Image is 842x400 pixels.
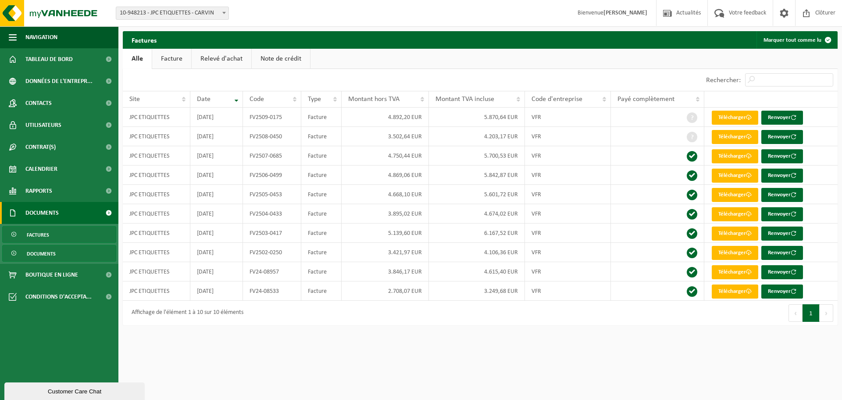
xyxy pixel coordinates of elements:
span: Montant hors TVA [348,96,400,103]
td: 5.601,72 EUR [429,185,525,204]
td: FV24-08533 [243,281,301,301]
a: Relevé d'achat [192,49,251,69]
span: Rapports [25,180,52,202]
td: 4.674,02 EUR [429,204,525,223]
td: 3.502,64 EUR [342,127,429,146]
span: Code d'entreprise [532,96,582,103]
span: Tableau de bord [25,48,73,70]
td: VFR [525,262,611,281]
td: 3.421,97 EUR [342,243,429,262]
button: Renvoyer [761,149,803,163]
td: 3.846,17 EUR [342,262,429,281]
td: FV2505-0453 [243,185,301,204]
td: [DATE] [190,281,243,301]
a: Factures [2,226,116,243]
a: Télécharger [712,149,758,163]
td: Facture [301,281,342,301]
td: JPC ETIQUETTES [123,281,190,301]
button: Renvoyer [761,246,803,260]
td: 4.668,10 EUR [342,185,429,204]
span: 10-948213 - JPC ETIQUETTES - CARVIN [116,7,228,19]
iframe: chat widget [4,381,146,400]
td: VFR [525,127,611,146]
td: VFR [525,146,611,166]
td: 4.203,17 EUR [429,127,525,146]
td: Facture [301,166,342,185]
td: [DATE] [190,185,243,204]
td: JPC ETIQUETTES [123,127,190,146]
span: Payé complètement [617,96,674,103]
td: JPC ETIQUETTES [123,146,190,166]
td: 5.842,87 EUR [429,166,525,185]
td: Facture [301,127,342,146]
button: Next [820,304,833,322]
button: Renvoyer [761,111,803,125]
td: VFR [525,185,611,204]
td: 4.892,20 EUR [342,108,429,127]
label: Rechercher: [706,77,741,84]
td: 4.869,06 EUR [342,166,429,185]
td: FV2509-0175 [243,108,301,127]
span: Type [308,96,321,103]
td: [DATE] [190,204,243,223]
a: Télécharger [712,227,758,241]
td: [DATE] [190,146,243,166]
a: Télécharger [712,207,758,221]
button: 1 [803,304,820,322]
td: Facture [301,243,342,262]
td: Facture [301,204,342,223]
span: Montant TVA incluse [435,96,494,103]
span: Documents [27,245,56,262]
strong: [PERSON_NAME] [603,10,647,16]
div: Affichage de l'élément 1 à 10 sur 10 éléments [127,305,243,321]
td: VFR [525,108,611,127]
span: Données de l'entrepr... [25,70,93,92]
td: 3.895,02 EUR [342,204,429,223]
button: Renvoyer [761,188,803,202]
button: Renvoyer [761,227,803,241]
span: Factures [27,227,49,243]
button: Marquer tout comme lu [756,31,837,49]
button: Previous [788,304,803,322]
span: Contrat(s) [25,136,56,158]
td: VFR [525,281,611,301]
td: 4.106,36 EUR [429,243,525,262]
td: FV2503-0417 [243,223,301,243]
td: 2.708,07 EUR [342,281,429,301]
td: JPC ETIQUETTES [123,204,190,223]
td: FV2508-0450 [243,127,301,146]
button: Renvoyer [761,169,803,183]
td: 5.139,60 EUR [342,223,429,243]
td: JPC ETIQUETTES [123,185,190,204]
button: Renvoyer [761,207,803,221]
a: Télécharger [712,111,758,125]
td: Facture [301,185,342,204]
td: Facture [301,262,342,281]
span: Navigation [25,26,57,48]
span: 10-948213 - JPC ETIQUETTES - CARVIN [116,7,229,20]
td: JPC ETIQUETTES [123,223,190,243]
td: Facture [301,146,342,166]
td: VFR [525,166,611,185]
td: 4.615,40 EUR [429,262,525,281]
span: Conditions d'accepta... [25,286,92,308]
a: Télécharger [712,169,758,183]
span: Calendrier [25,158,57,180]
a: Note de crédit [252,49,310,69]
td: VFR [525,243,611,262]
span: Date [197,96,210,103]
span: Contacts [25,92,52,114]
td: Facture [301,223,342,243]
td: [DATE] [190,127,243,146]
a: Facture [152,49,191,69]
td: FV24-08957 [243,262,301,281]
button: Renvoyer [761,130,803,144]
td: 6.167,52 EUR [429,223,525,243]
a: Télécharger [712,188,758,202]
a: Télécharger [712,265,758,279]
td: 4.750,44 EUR [342,146,429,166]
td: [DATE] [190,166,243,185]
td: 5.700,53 EUR [429,146,525,166]
td: VFR [525,223,611,243]
button: Renvoyer [761,265,803,279]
